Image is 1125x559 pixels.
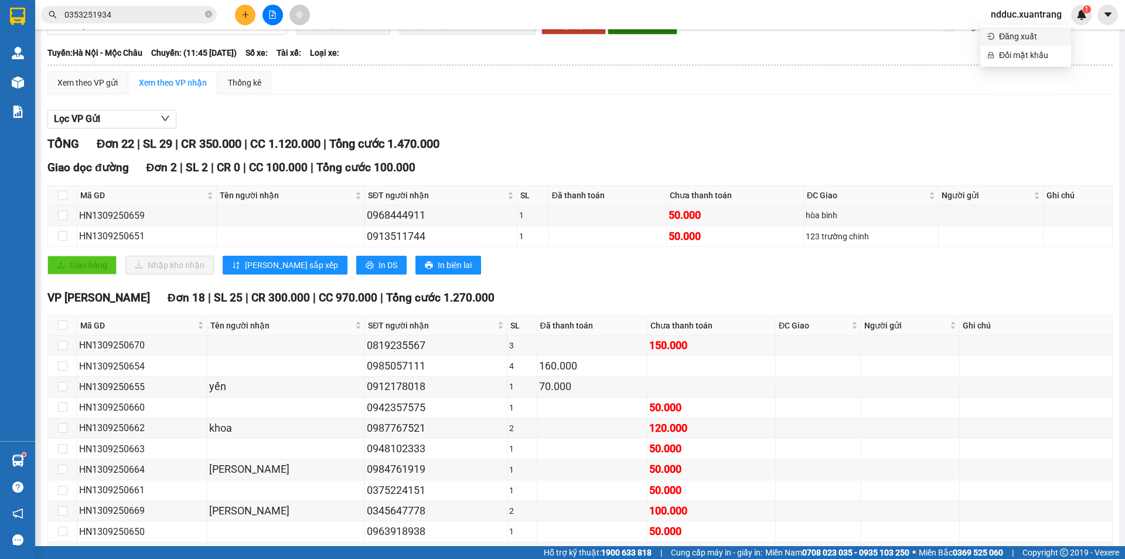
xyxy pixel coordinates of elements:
[365,439,507,459] td: 0948102333
[806,230,936,243] div: 123 trường chinh
[509,401,534,414] div: 1
[999,30,1064,43] span: Đăng xuất
[649,441,773,457] div: 50.000
[79,400,205,415] div: HN1309250660
[249,161,308,174] span: CC 100.000
[319,291,377,304] span: CC 970.000
[217,161,240,174] span: CR 0
[80,319,195,332] span: Mã GD
[251,291,310,304] span: CR 300.000
[365,521,507,542] td: 0963918938
[367,378,505,395] div: 0912178018
[367,441,505,457] div: 0948102333
[1085,5,1089,13] span: 1
[1097,5,1118,25] button: caret-down
[250,137,321,151] span: CC 1.120.000
[77,356,207,377] td: HN1309250654
[919,546,1003,559] span: Miền Bắc
[864,319,947,332] span: Người gửi
[367,420,505,436] div: 0987767521
[367,503,505,519] div: 0345647778
[368,319,495,332] span: SĐT người nhận
[1076,9,1087,20] img: icon-new-feature
[549,186,667,205] th: Đã thanh toán
[12,508,23,519] span: notification
[539,378,646,395] div: 70.000
[365,459,507,480] td: 0984761919
[295,11,304,19] span: aim
[356,256,407,275] button: printerIn DS
[311,161,313,174] span: |
[262,5,283,25] button: file-add
[987,52,994,59] span: lock
[209,461,363,477] div: [PERSON_NAME]
[365,356,507,377] td: 0985057111
[367,523,505,540] div: 0963918938
[228,76,261,89] div: Thống kê
[80,189,204,202] span: Mã GD
[365,398,507,418] td: 0942357575
[999,49,1064,62] span: Đổi mật khẩu
[77,418,207,439] td: HN1309250662
[12,534,23,546] span: message
[539,358,646,374] div: 160.000
[245,259,338,272] span: [PERSON_NAME] sắp xếp
[981,7,1071,22] span: ndduc.xuantrang
[79,338,205,353] div: HN1309250670
[77,205,217,226] td: HN1309250659
[953,548,1003,557] strong: 0369 525 060
[379,259,397,272] span: In DS
[77,226,217,247] td: HN1309250651
[507,316,537,336] th: SL
[47,256,117,275] button: uploadGiao hàng
[207,377,365,397] td: yến
[537,316,648,336] th: Đã thanh toán
[47,110,176,128] button: Lọc VP Gửi
[671,546,762,559] span: Cung cấp máy in - giấy in:
[161,114,170,123] span: down
[77,377,207,397] td: HN1309250655
[268,11,277,19] span: file-add
[12,47,24,59] img: warehouse-icon
[509,463,534,476] div: 1
[316,161,415,174] span: Tổng cước 100.000
[987,33,994,40] span: login
[802,548,909,557] strong: 0708 023 035 - 0935 103 250
[10,8,25,25] img: logo-vxr
[12,76,24,89] img: warehouse-icon
[205,9,212,21] span: close-circle
[365,226,517,247] td: 0913511744
[367,207,515,223] div: 0968444911
[137,137,140,151] span: |
[211,161,214,174] span: |
[647,316,776,336] th: Chưa thanh toán
[79,503,205,518] div: HN1309250669
[365,377,507,397] td: 0912178018
[57,76,118,89] div: Xem theo VP gửi
[365,501,507,521] td: 0345647778
[367,337,505,354] div: 0819235567
[365,418,507,439] td: 0987767521
[146,161,178,174] span: Đơn 2
[380,291,383,304] span: |
[425,261,433,270] span: printer
[209,420,363,436] div: khoa
[1060,548,1068,557] span: copyright
[77,480,207,501] td: HN1309250661
[12,455,24,467] img: warehouse-icon
[289,5,310,25] button: aim
[79,483,205,497] div: HN1309250661
[244,137,247,151] span: |
[942,189,1032,202] span: Người gửi
[47,161,129,174] span: Giao dọc đường
[223,256,347,275] button: sort-ascending[PERSON_NAME] sắp xếp
[367,358,505,374] div: 0985057111
[329,137,439,151] span: Tổng cước 1.470.000
[181,137,241,151] span: CR 350.000
[277,46,301,59] span: Tài xế:
[365,336,507,356] td: 0819235567
[765,546,909,559] span: Miền Nam
[151,46,237,59] span: Chuyến: (11:45 [DATE])
[1103,9,1113,20] span: caret-down
[807,189,926,202] span: ĐC Giao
